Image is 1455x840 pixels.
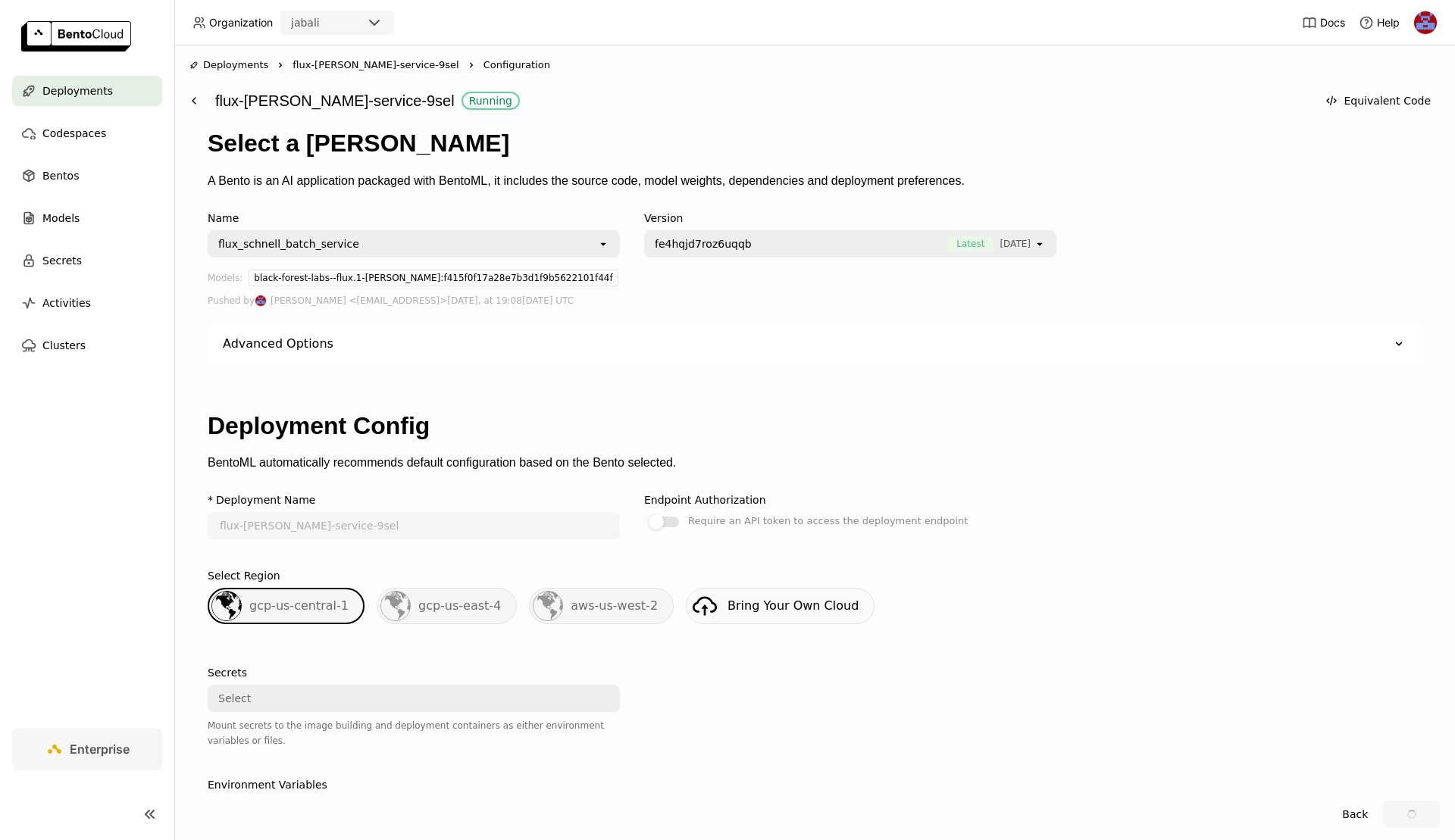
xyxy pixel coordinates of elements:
[208,667,247,679] div: Secrets
[12,245,162,276] a: Secrets
[597,238,609,250] svg: open
[218,691,251,706] div: Select
[469,95,512,107] div: Running
[655,236,752,251] span: fe4hqjd7roz6uqqb
[208,779,327,791] div: Environment Variables
[1000,236,1031,251] span: [DATE]
[215,86,1309,115] div: flux-[PERSON_NAME]-service-9sel
[42,336,86,354] span: Clusters
[223,336,333,351] div: Advanced Options
[529,588,674,624] div: aws-us-west-2
[12,330,162,361] a: Clusters
[12,728,162,770] a: Enterprise
[216,494,315,506] div: Deployment Name
[1034,238,1046,250] svg: open
[208,412,1422,440] h1: Deployment Config
[42,124,106,142] span: Codespaces
[418,598,501,613] span: gcp-us-east-4
[209,514,618,538] input: name of deployment (autogenerated if blank)
[42,167,79,185] span: Bentos
[644,494,766,506] div: Endpoint Authorization
[208,292,1422,309] div: Pushed by [DATE], at 19:08[DATE] UTC
[1383,801,1440,828] button: loading Update
[189,58,268,73] div: Deployments
[42,209,80,227] span: Models
[1391,336,1406,351] svg: Down
[644,212,1056,224] div: Version
[70,742,130,757] span: Enterprise
[12,288,162,318] a: Activities
[727,598,859,613] span: Bring Your Own Cloud
[1302,15,1345,30] a: Docs
[1377,16,1400,30] span: Help
[271,292,447,309] span: [PERSON_NAME] <[EMAIL_ADDRESS]>
[688,512,968,530] div: Require an API token to access the deployment endpoint
[686,588,875,624] a: Bring Your Own Cloud
[1333,801,1377,828] button: Back
[208,588,365,624] div: gcp-us-central-1
[208,174,1422,188] p: A Bento is an AI application packaged with BentoML, it includes the source code, model weights, d...
[465,59,477,71] svg: Right
[42,251,82,270] span: Secrets
[12,118,162,148] a: Codespaces
[208,212,620,224] div: Name
[255,295,266,306] img: Jhonatan Oliveira
[21,21,131,52] img: logo
[208,570,280,582] div: Select Region
[1316,87,1440,114] button: Equivalent Code
[947,236,993,251] span: Latest
[321,16,323,31] input: Selected jabali.
[218,236,359,251] div: flux_schnell_batch_service
[293,58,458,73] span: flux-[PERSON_NAME]-service-9sel
[1032,236,1034,251] input: Selected [object Object].
[274,59,286,71] svg: Right
[1320,16,1345,30] span: Docs
[208,718,620,748] div: Mount secrets to the image building and deployment containers as either environment variables or ...
[249,598,349,613] span: gcp-us-central-1
[209,16,273,30] span: Organization
[291,15,320,30] div: jabali
[483,58,550,73] span: Configuration
[208,324,1422,364] div: Advanced Options
[571,598,658,613] span: aws-us-west-2
[12,76,162,106] a: Deployments
[189,58,1440,73] nav: Breadcrumbs navigation
[42,294,91,312] span: Activities
[208,130,1422,158] h1: Select a [PERSON_NAME]
[1359,15,1400,30] div: Help
[1414,11,1437,34] img: Jhonatan Oliveira
[12,203,162,233] a: Models
[12,161,162,191] a: Bentos
[249,270,618,286] div: black-forest-labs--flux.1-[PERSON_NAME]:f415f0f17a28e7b3d1f9b5622101f44f
[377,588,517,624] div: gcp-us-east-4
[203,58,268,73] span: Deployments
[42,82,113,100] span: Deployments
[208,456,1422,470] p: BentoML automatically recommends default configuration based on the Bento selected.
[208,270,242,292] div: Models:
